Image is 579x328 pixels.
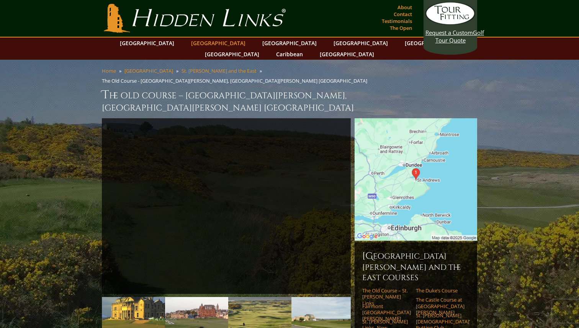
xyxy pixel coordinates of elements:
[102,67,116,74] a: Home
[425,2,475,44] a: Request a CustomGolf Tour Quote
[258,38,321,49] a: [GEOGRAPHIC_DATA]
[416,287,465,294] a: The Duke’s Course
[102,77,370,84] li: The Old Course - [GEOGRAPHIC_DATA][PERSON_NAME], [GEOGRAPHIC_DATA][PERSON_NAME] [GEOGRAPHIC_DATA]
[388,23,414,33] a: The Open
[330,38,392,49] a: [GEOGRAPHIC_DATA]
[362,303,411,322] a: Fairmont [GEOGRAPHIC_DATA][PERSON_NAME]
[401,38,463,49] a: [GEOGRAPHIC_DATA]
[362,250,469,283] h6: [GEOGRAPHIC_DATA][PERSON_NAME] and the East Courses
[425,29,473,36] span: Request a Custom
[182,67,257,74] a: St. [PERSON_NAME] and the East
[201,49,263,60] a: [GEOGRAPHIC_DATA]
[355,118,477,241] img: Google Map of St Andrews Links, St Andrews, United Kingdom
[124,67,173,74] a: [GEOGRAPHIC_DATA]
[362,287,411,306] a: The Old Course – St. [PERSON_NAME] Links
[416,297,465,315] a: The Castle Course at [GEOGRAPHIC_DATA][PERSON_NAME]
[396,2,414,13] a: About
[102,87,477,114] h1: The Old Course – [GEOGRAPHIC_DATA][PERSON_NAME], [GEOGRAPHIC_DATA][PERSON_NAME] [GEOGRAPHIC_DATA]
[392,9,414,20] a: Contact
[272,49,307,60] a: Caribbean
[116,38,178,49] a: [GEOGRAPHIC_DATA]
[187,38,249,49] a: [GEOGRAPHIC_DATA]
[316,49,378,60] a: [GEOGRAPHIC_DATA]
[380,16,414,26] a: Testimonials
